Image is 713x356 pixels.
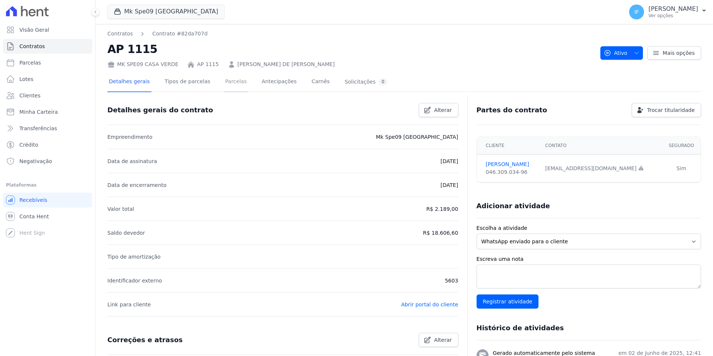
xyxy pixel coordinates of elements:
p: Valor total [107,204,134,213]
h3: Adicionar atividade [477,202,550,210]
span: Clientes [19,92,40,99]
a: Minha Carteira [3,104,92,119]
span: Parcelas [19,59,41,66]
p: [DATE] [440,181,458,190]
p: Data de assinatura [107,157,157,166]
button: IF [PERSON_NAME] Ver opções [623,1,713,22]
th: Segurado [662,137,701,154]
div: [EMAIL_ADDRESS][DOMAIN_NAME] [545,165,657,172]
p: [DATE] [440,157,458,166]
div: 046.309.034-96 [486,168,537,176]
a: Mais opções [647,46,701,60]
td: Sim [662,154,701,182]
nav: Breadcrumb [107,30,208,38]
span: Contratos [19,43,45,50]
h3: Detalhes gerais do contrato [107,106,213,115]
span: Conta Hent [19,213,49,220]
label: Escolha a atividade [477,224,701,232]
span: Alterar [434,336,452,344]
p: Ver opções [648,13,698,19]
a: Parcelas [3,55,92,70]
button: Ativo [600,46,643,60]
div: Solicitações [345,78,387,85]
th: Contato [541,137,662,154]
a: Abrir portal do cliente [401,302,458,307]
a: Antecipações [260,72,298,92]
p: Identificador externo [107,276,162,285]
a: Alterar [419,333,458,347]
span: Ativo [604,46,628,60]
a: Trocar titularidade [632,103,701,117]
span: Alterar [434,106,452,114]
a: Conta Hent [3,209,92,224]
p: Tipo de amortização [107,252,161,261]
div: Plataformas [6,181,89,190]
span: Transferências [19,125,57,132]
a: Detalhes gerais [107,72,151,92]
div: MK SPE09 CASA VERDE [107,60,178,68]
a: Lotes [3,72,92,87]
button: Mk Spe09 [GEOGRAPHIC_DATA] [107,4,224,19]
span: Trocar titularidade [647,106,695,114]
a: Recebíveis [3,193,92,207]
input: Registrar atividade [477,294,539,309]
h3: Correções e atrasos [107,335,183,344]
span: Recebíveis [19,196,47,204]
a: Tipos de parcelas [163,72,212,92]
a: Carnês [310,72,331,92]
p: R$ 2.189,00 [426,204,458,213]
a: Negativação [3,154,92,169]
a: [PERSON_NAME] DE [PERSON_NAME] [238,60,335,68]
span: Mais opções [663,49,695,57]
a: Clientes [3,88,92,103]
div: 0 [379,78,387,85]
a: AP 1115 [197,60,219,68]
span: IF [634,9,639,15]
span: Visão Geral [19,26,49,34]
a: Crédito [3,137,92,152]
a: Transferências [3,121,92,136]
span: Crédito [19,141,38,149]
p: Saldo devedor [107,228,145,237]
p: Data de encerramento [107,181,167,190]
p: Link para cliente [107,300,151,309]
p: 5603 [445,276,458,285]
p: R$ 18.606,60 [423,228,458,237]
a: Contratos [3,39,92,54]
a: Contratos [107,30,133,38]
nav: Breadcrumb [107,30,594,38]
span: Negativação [19,157,52,165]
th: Cliente [477,137,541,154]
a: Alterar [419,103,458,117]
a: Contrato #82da707d [152,30,207,38]
p: [PERSON_NAME] [648,5,698,13]
label: Escreva uma nota [477,255,701,263]
p: Empreendimento [107,132,153,141]
h3: Histórico de atividades [477,324,564,332]
a: [PERSON_NAME] [486,160,537,168]
a: Solicitações0 [343,72,389,92]
h2: AP 1115 [107,41,594,57]
p: Mk Spe09 [GEOGRAPHIC_DATA] [376,132,458,141]
a: Visão Geral [3,22,92,37]
span: Lotes [19,75,34,83]
span: Minha Carteira [19,108,58,116]
h3: Partes do contrato [477,106,547,115]
a: Parcelas [224,72,248,92]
